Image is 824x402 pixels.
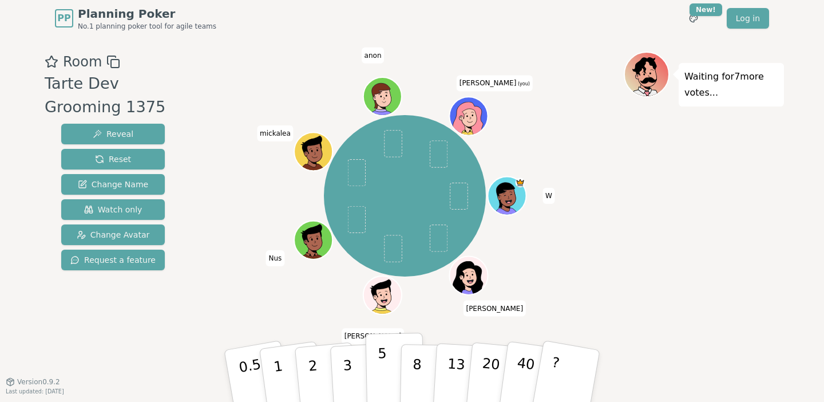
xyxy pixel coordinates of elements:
[463,301,526,317] span: Click to change your name
[515,178,525,188] span: W is the host
[78,179,148,190] span: Change Name
[6,377,60,387] button: Version0.9.2
[450,98,486,135] button: Click to change your avatar
[55,6,216,31] a: PPPlanning PokerNo.1 planning poker tool for agile teams
[690,3,722,16] div: New!
[457,76,533,92] span: Click to change your name
[70,254,156,266] span: Request a feature
[516,82,530,87] span: (you)
[362,48,385,64] span: Click to change your name
[61,224,165,245] button: Change Avatar
[61,149,165,170] button: Reset
[84,204,142,215] span: Watch only
[257,125,294,141] span: Click to change your name
[683,8,704,29] button: New!
[61,199,165,220] button: Watch only
[57,11,70,25] span: PP
[17,377,60,387] span: Version 0.9.2
[61,124,165,144] button: Reveal
[727,8,769,29] a: Log in
[266,250,285,266] span: Click to change your name
[542,188,555,204] span: Click to change your name
[684,69,778,101] p: Waiting for 7 more votes...
[78,6,216,22] span: Planning Poker
[95,153,131,165] span: Reset
[93,128,133,140] span: Reveal
[63,52,102,72] span: Room
[78,22,216,31] span: No.1 planning poker tool for agile teams
[342,328,405,344] span: Click to change your name
[61,174,165,195] button: Change Name
[61,250,165,270] button: Request a feature
[6,388,64,395] span: Last updated: [DATE]
[45,72,186,119] div: Tarte Dev Grooming 1375
[45,52,58,72] button: Add as favourite
[77,229,150,241] span: Change Avatar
